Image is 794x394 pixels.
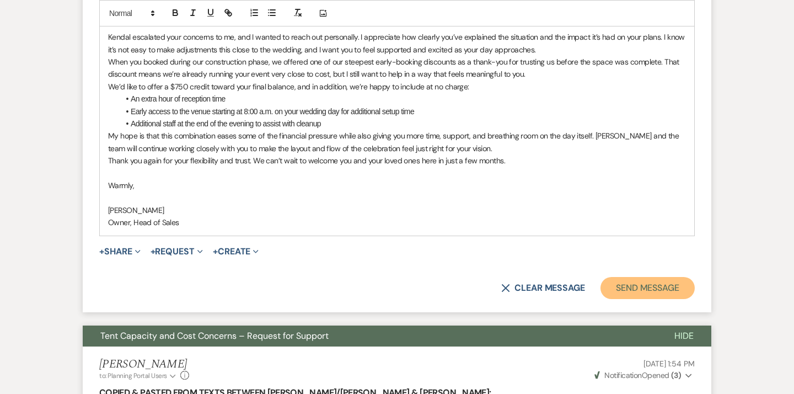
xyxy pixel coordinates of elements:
p: Kendal escalated your concerns to me, and I wanted to reach out personally. I appreciate how clea... [108,31,686,56]
button: Send Message [600,277,695,299]
span: + [213,247,218,256]
span: Notification [604,370,641,380]
button: Create [213,247,259,256]
button: NotificationOpened (3) [593,370,695,381]
li: Additional staff at the end of the evening to assist with cleanup [119,118,686,130]
li: An extra hour of reception time [119,93,686,105]
p: Owner, Head of Sales [108,216,686,228]
span: Hide [674,330,694,342]
p: When you booked during our construction phase, we offered one of our steepest early-booking disco... [108,56,686,81]
span: + [99,247,104,256]
strong: ( 3 ) [671,370,681,380]
p: My hope is that this combination eases some of the financial pressure while also giving you more ... [108,130,686,155]
span: + [151,247,155,256]
p: [PERSON_NAME] [108,204,686,216]
p: We’d like to offer a $750 credit toward your final balance, and in addition, we’re happy to inclu... [108,81,686,93]
button: Clear message [501,284,585,292]
p: Warmly, [108,179,686,191]
li: Early access to the venue starting at 8:00 a.m. on your wedding day for additional setup time [119,105,686,118]
span: Opened [594,370,681,380]
span: to: Planning Portal Users [99,371,167,380]
button: to: Planning Portal Users [99,371,178,381]
button: Hide [657,326,711,347]
button: Request [151,247,203,256]
button: Share [99,247,141,256]
p: Thank you again for your flexibility and trust. We can’t wait to welcome you and your loved ones ... [108,155,686,167]
button: Tent Capacity and Cost Concerns – Request for Support [83,326,657,347]
span: [DATE] 1:54 PM [643,359,695,369]
span: Tent Capacity and Cost Concerns – Request for Support [100,330,329,342]
h5: [PERSON_NAME] [99,358,189,371]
